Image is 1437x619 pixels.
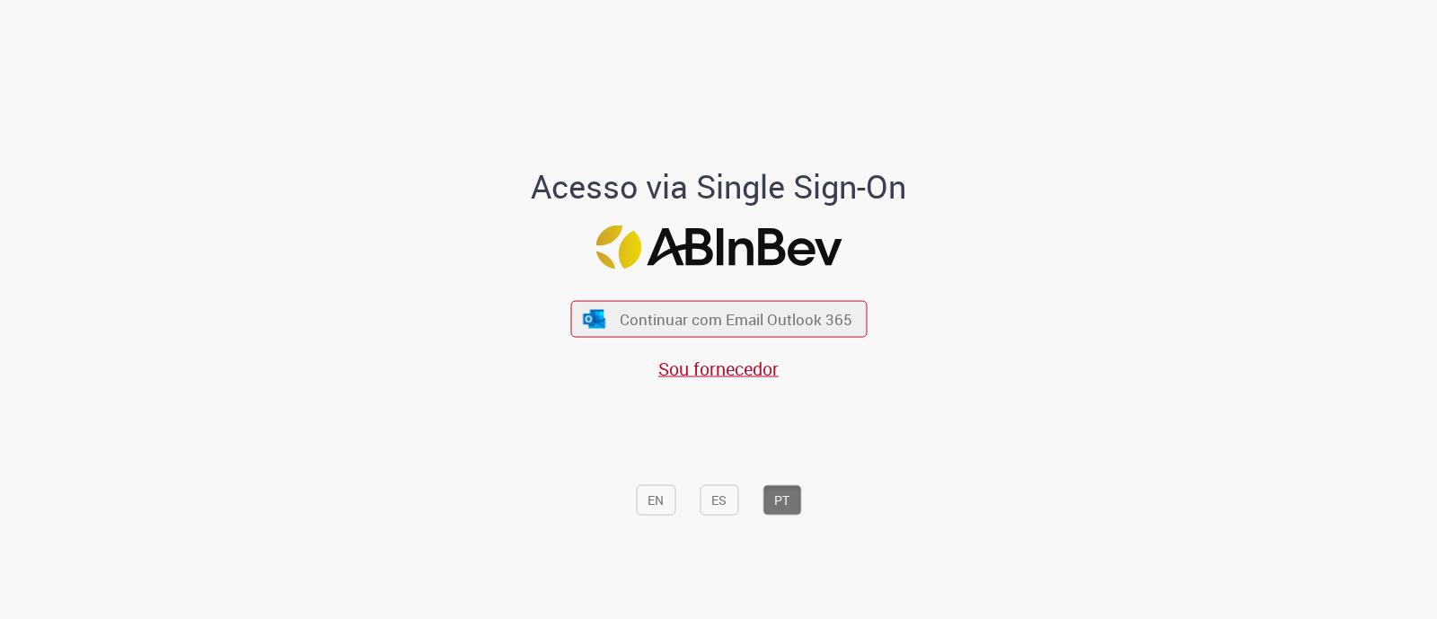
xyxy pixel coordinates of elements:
button: EN [636,484,675,515]
img: ícone Azure/Microsoft 360 [582,309,607,328]
button: PT [763,484,801,515]
a: Sou fornecedor [658,357,779,381]
span: Continuar com Email Outlook 365 [620,309,852,330]
button: ícone Azure/Microsoft 360 Continuar com Email Outlook 365 [570,301,867,338]
img: Logo ABInBev [595,225,842,270]
h1: Acesso via Single Sign-On [470,168,968,204]
button: ES [700,484,738,515]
